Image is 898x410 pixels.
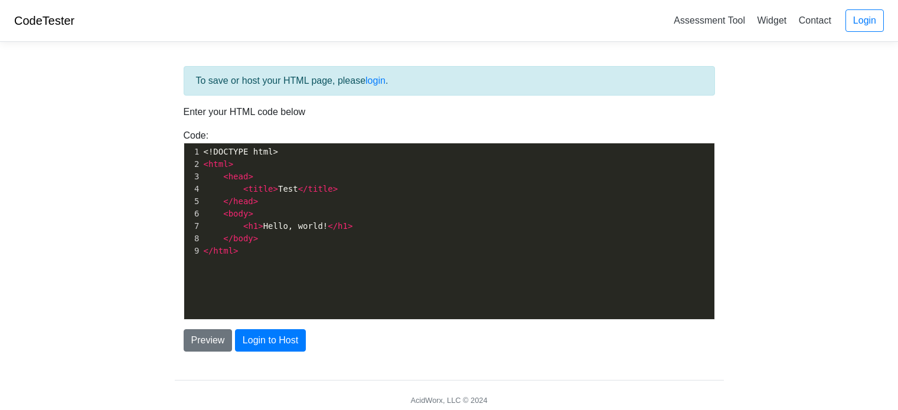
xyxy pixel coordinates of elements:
a: Login [845,9,884,32]
span: </ [328,221,338,231]
span: > [233,246,238,255]
a: Widget [752,11,791,30]
span: > [333,184,338,193]
span: > [248,209,253,218]
span: > [228,159,233,169]
div: 6 [184,208,201,220]
div: 5 [184,195,201,208]
div: AcidWorx, LLC © 2024 [410,395,487,406]
span: html [213,246,233,255]
span: < [204,159,208,169]
a: Contact [794,11,836,30]
span: body [233,234,253,243]
div: 4 [184,183,201,195]
span: </ [223,234,233,243]
div: To save or host your HTML page, please . [184,66,715,96]
span: <!DOCTYPE html> [204,147,278,156]
button: Login to Host [235,329,306,352]
span: < [223,172,228,181]
span: body [228,209,249,218]
span: title [308,184,333,193]
div: 8 [184,232,201,245]
span: head [228,172,249,181]
span: title [248,184,273,193]
span: </ [223,196,233,206]
span: > [273,184,278,193]
span: < [243,184,248,193]
span: head [233,196,253,206]
span: < [243,221,248,231]
a: Assessment Tool [669,11,750,30]
span: < [223,209,228,218]
a: login [365,76,386,86]
span: Hello, world! [204,221,353,231]
span: html [208,159,228,169]
span: > [253,196,258,206]
button: Preview [184,329,233,352]
span: </ [204,246,214,255]
span: > [253,234,258,243]
span: > [258,221,263,231]
a: CodeTester [14,14,74,27]
p: Enter your HTML code below [184,105,715,119]
span: h1 [338,221,348,231]
div: 7 [184,220,201,232]
span: > [348,221,352,231]
div: 2 [184,158,201,170]
span: > [248,172,253,181]
span: h1 [248,221,258,231]
div: 9 [184,245,201,257]
div: 1 [184,146,201,158]
div: Code: [175,129,724,320]
span: </ [298,184,308,193]
span: Test [204,184,338,193]
div: 3 [184,170,201,183]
